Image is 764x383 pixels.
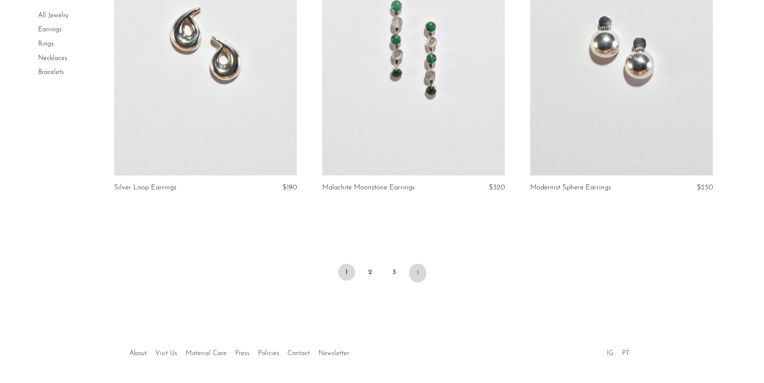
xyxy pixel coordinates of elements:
[622,350,630,357] a: PT
[322,184,415,191] a: Malachite Moonstone Earrings
[338,264,355,281] span: 1
[129,350,147,357] a: About
[114,184,176,191] a: Silver Loop Earrings
[607,350,613,357] a: IG
[155,350,177,357] a: Visit Us
[409,264,426,282] a: Next
[38,40,54,47] a: Rings
[125,343,353,359] ul: Quick links
[38,12,68,19] a: All Jewelry
[386,264,403,281] a: 3
[186,350,227,357] a: Material Care
[38,55,67,61] a: Necklaces
[38,68,64,75] a: Bracelets
[38,26,62,33] a: Earrings
[602,343,634,359] ul: Social Medias
[489,184,505,191] span: $320
[288,350,310,357] a: Contact
[697,184,713,191] span: $250
[362,264,379,281] a: 2
[258,350,279,357] a: Policies
[530,184,611,191] a: Modernist Sphere Earrings
[235,350,249,357] a: Press
[282,184,297,191] span: $190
